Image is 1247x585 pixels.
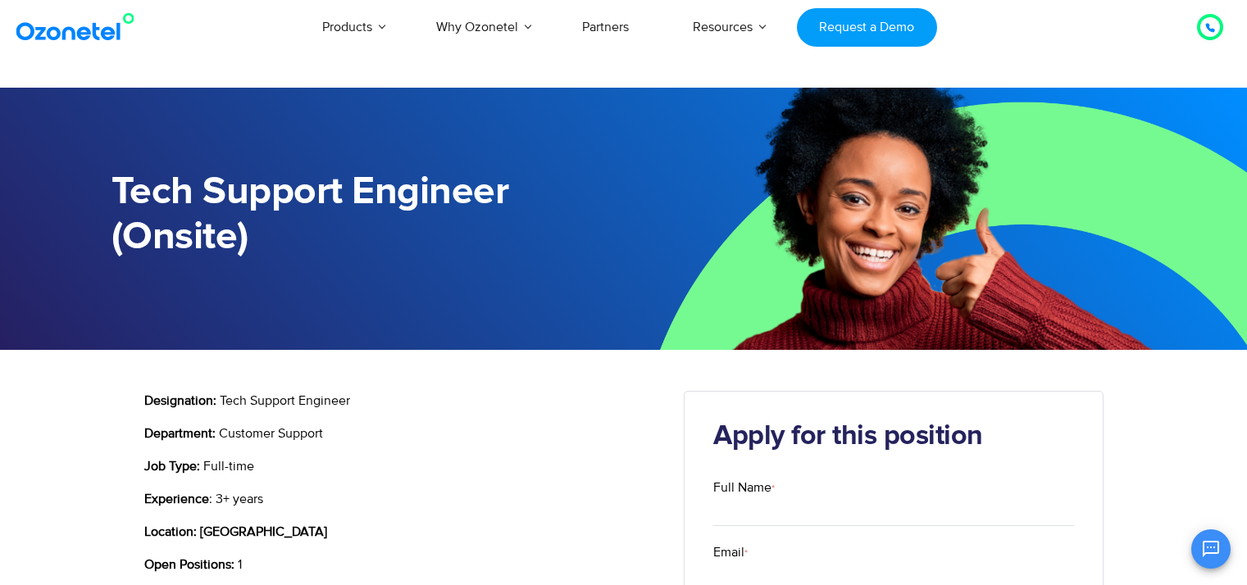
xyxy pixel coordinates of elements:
button: Open chat [1191,529,1231,569]
span: Customer Support [219,425,323,442]
b: Job Type [144,458,197,474]
label: Full Name [713,478,1074,497]
span: : [209,491,212,507]
span: Tech Support Engineer [220,392,350,409]
b: Designation: [144,392,216,409]
span: Full-time [203,458,254,474]
span: 1 [238,556,242,573]
b: Location: [GEOGRAPHIC_DATA] [144,524,327,540]
b: : [197,458,200,474]
h1: Tech Support Engineer (Onsite) [112,170,624,260]
span: 3+ years [216,491,263,507]
label: Email [713,542,1074,562]
b: Department: [144,425,216,442]
b: Open Positions: [144,556,234,573]
a: Request a Demo [797,8,937,47]
b: Experience [144,491,209,507]
h2: Apply for this position [713,420,1074,453]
